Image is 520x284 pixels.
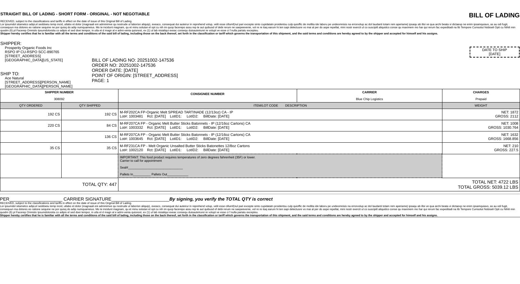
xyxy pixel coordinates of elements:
[92,58,520,83] div: BILL OF LADING NO: 20251002-147536 ORDER NO: 20251002-147536 ORDER DATE: [DATE] POINT OF ORIGIN: ...
[442,109,520,120] td: NET: 1872 GROSS: 2112
[169,196,273,202] span: By signing, you verify the TOTAL QTY is correct
[118,102,442,109] td: ITEM/LOT CODE DESCRIPTION
[0,109,62,120] td: 192 CS
[118,178,520,191] td: TOTAL NET: 4722 LBS TOTAL GROSS: 5039.12 LBS
[2,97,117,101] div: 308092
[442,102,520,109] td: WEIGHT
[0,41,91,46] div: SHIPPER:
[0,120,62,131] td: 220 CS
[5,46,91,62] div: Prosperity Organic Foods Inc RSPO IP CU-RSPO SCC-890765 [STREET_ADDRESS] [GEOGRAPHIC_DATA][US_STATE]
[118,131,442,143] td: M-RF207CA FP - Organic Melt Butter Sticks Batonnets - IP (12/16oz Cartons) CA Lot#: 1003645 Rct: ...
[62,120,118,131] td: 84 CS
[298,97,441,101] div: Blue Chip Logistics
[380,12,520,19] div: BILL OF LADING
[62,131,118,143] td: 136 CS
[442,143,520,154] td: NET: 210 GROSS: 227.5
[442,89,520,102] td: CHARGES
[0,71,91,76] div: SHIP TO:
[442,131,520,143] td: NET: 1632 GROSS: 1668.856
[444,97,518,101] div: Prepaid
[0,32,520,35] div: Shipper hereby certifies that he is familiar with all the terms and conditions of the said bill o...
[118,120,442,131] td: M-RF207CA FP - Organic Melt Butter Sticks Batonnets - IP (12/16oz Cartons) CA Lot#: 1003332 Rct: ...
[62,143,118,154] td: 35 CS
[118,143,442,154] td: M-RF231CA FP - Melt Organic Unsalted Butter Sticks Batonettes 12/8oz Cartons Lot#: 1002120 Rct: [...
[5,76,91,89] div: Ace Natural [STREET_ADDRESS][PERSON_NAME] [GEOGRAPHIC_DATA][PERSON_NAME]
[0,102,62,109] td: QTY ORDERED
[0,178,118,191] td: TOTAL QTY: 447
[118,109,442,120] td: M-RF202CA FP-Organic Melt SPREAD TARTINADE (12/13oz) CA - IP Lot#: 1003481 Rct: [DATE] LotID1: Lo...
[470,47,520,58] div: DATE TO SHIP [DATE]
[118,89,297,102] td: CONSIGNEE NUMBER
[118,154,442,178] td: IMPORTANT: This food product requires temperatures of zero degrees fahrenheit (35F) or lower. Car...
[62,102,118,109] td: QTY SHIPPED
[0,143,62,154] td: 35 CS
[0,89,118,102] td: SHIPPER NUMBER
[442,120,520,131] td: NET: 1008 GROSS: 1030.764
[62,109,118,120] td: 192 CS
[297,89,442,102] td: CARRIER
